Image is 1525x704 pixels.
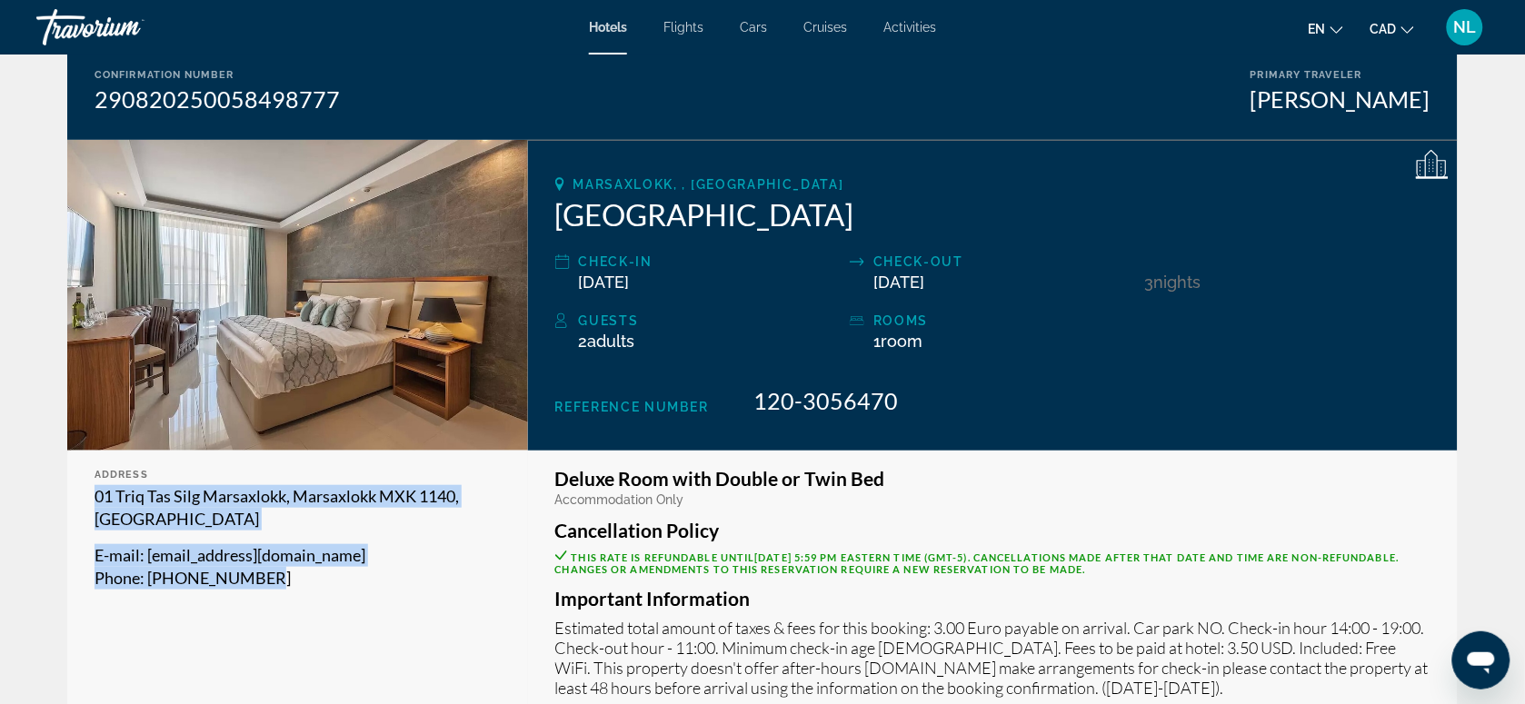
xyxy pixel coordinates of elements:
[740,20,767,35] a: Cars
[883,20,936,35] a: Activities
[95,485,501,530] p: 01 Triq Tas Silg Marsaxlokk, Marsaxlokk MXK 1140, [GEOGRAPHIC_DATA]
[1309,15,1343,42] button: Change language
[1454,18,1477,36] span: NL
[555,551,1400,575] span: This rate is refundable until . Cancellations made after that date and time are non-refundable. C...
[755,551,969,563] span: [DATE] 5:59 PM Eastern Time (GMT-5)
[1309,22,1326,36] span: en
[1251,69,1430,81] div: Primary Traveler
[588,332,635,351] span: Adults
[579,332,635,351] span: 2
[555,196,1430,233] h2: [GEOGRAPHIC_DATA]
[1371,22,1397,36] span: CAD
[873,273,924,292] span: [DATE]
[873,310,1135,332] div: rooms
[1145,273,1154,292] span: 3
[95,568,140,588] span: Phone
[1251,85,1430,113] div: [PERSON_NAME]
[67,140,528,451] img: Dun Gorg Guest House
[803,20,847,35] a: Cruises
[881,332,922,351] span: Room
[1441,8,1489,46] button: User Menu
[95,85,340,113] div: 290820250058498777
[579,273,630,292] span: [DATE]
[754,387,899,414] span: 120-3056470
[1371,15,1414,42] button: Change currency
[140,545,365,565] span: : [EMAIL_ADDRESS][DOMAIN_NAME]
[95,69,340,81] div: Confirmation Number
[579,310,841,332] div: Guests
[1452,631,1510,689] iframe: Button to launch messaging window
[873,332,922,351] span: 1
[140,568,291,588] span: : [PHONE_NUMBER]
[579,251,841,273] div: Check-in
[573,177,844,192] span: Marsaxlokk, , [GEOGRAPHIC_DATA]
[95,545,140,565] span: E-mail
[663,20,703,35] a: Flights
[555,400,709,414] span: Reference Number
[555,469,1430,489] h3: Deluxe Room with Double or Twin Bed
[36,4,218,51] a: Travorium
[555,589,1430,609] h3: Important Information
[555,521,1430,540] h3: Cancellation Policy
[95,469,501,481] div: Address
[589,20,627,35] a: Hotels
[873,251,1135,273] div: Check-out
[555,618,1430,698] p: Estimated total amount of taxes & fees for this booking: 3.00 Euro payable on arrival. Car park N...
[1154,273,1201,292] span: Nights
[555,492,684,507] span: Accommodation Only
